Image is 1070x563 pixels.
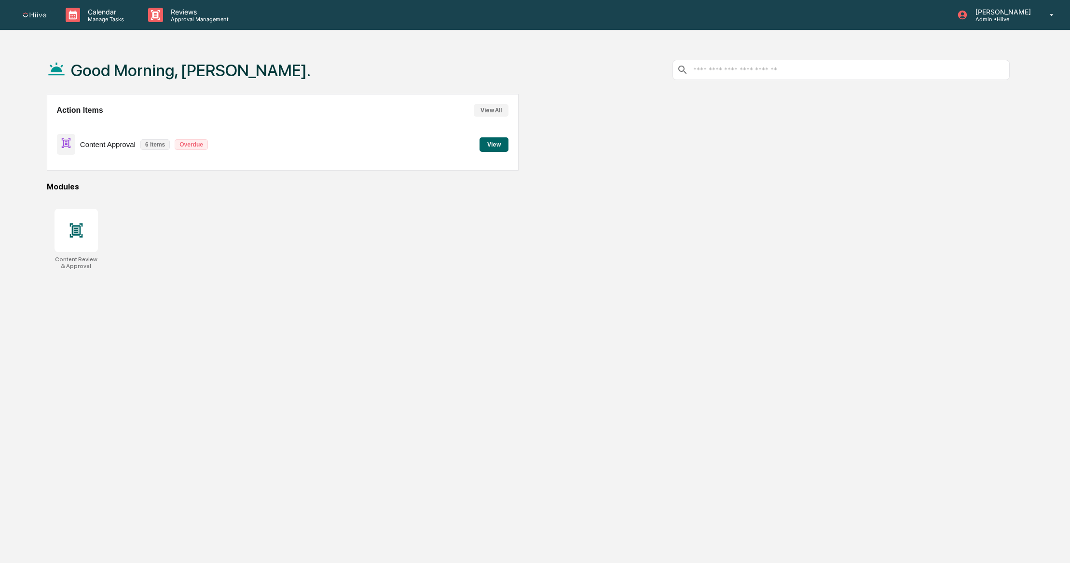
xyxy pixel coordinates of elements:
[47,182,1010,191] div: Modules
[71,61,311,80] h1: Good Morning, [PERSON_NAME].
[968,16,1036,23] p: Admin • Hiive
[55,256,98,269] div: Content Review & Approval
[80,16,129,23] p: Manage Tasks
[57,106,103,115] h2: Action Items
[175,139,208,150] p: Overdue
[474,104,508,117] button: View All
[80,140,136,148] p: Content Approval
[968,8,1036,16] p: [PERSON_NAME]
[80,8,129,16] p: Calendar
[23,13,46,18] img: logo
[480,137,508,152] button: View
[480,139,508,148] a: View
[163,16,233,23] p: Approval Management
[140,139,170,150] p: 6 items
[163,8,233,16] p: Reviews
